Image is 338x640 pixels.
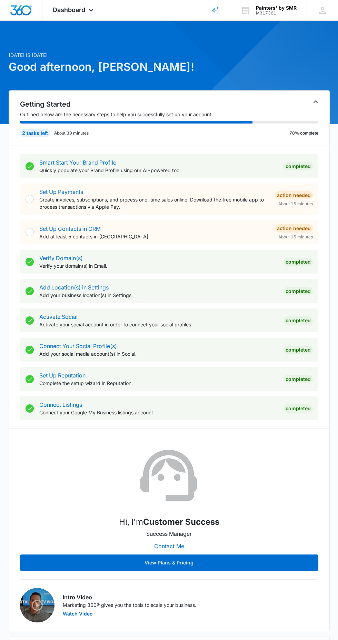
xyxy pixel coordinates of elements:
[278,201,313,207] span: About 15 minutes
[289,130,318,136] p: 78% complete
[39,284,109,291] a: Add Location(s) in Settings
[284,287,313,295] div: Completed
[63,611,93,616] button: Watch Video
[39,167,278,174] p: Quickly populate your Brand Profile using our AI-powered tool.
[39,343,117,349] a: Connect Your Social Profile(s)
[147,538,191,554] button: Contact Me
[39,196,269,210] p: Create invoices, subscriptions, and process one-time sales online. Download the free mobile app t...
[284,258,313,266] div: Completed
[9,59,330,75] h1: Good afternoon, [PERSON_NAME]!
[284,346,313,354] div: Completed
[20,588,54,622] img: Intro Video
[20,99,318,109] h2: Getting Started
[39,350,278,357] p: Add your social media account(s) in Social.
[275,224,313,233] div: Action Needed
[275,191,313,199] div: Action Needed
[63,601,318,609] p: Marketing 360® gives you the tools to scale your business.
[20,129,50,137] div: 2 tasks left
[39,401,82,408] a: Connect Listings
[39,255,83,262] a: Verify Domain(s)
[278,234,313,240] span: About 15 minutes
[284,404,313,413] div: Completed
[39,188,83,195] a: Set Up Payments
[39,292,278,299] p: Add your business location(s) in Settings.
[39,380,278,387] p: Complete the setup wizard in Reputation.
[119,516,219,528] p: Hi, I'm
[20,554,318,571] button: View Plans & Pricing
[53,6,85,13] span: Dashboard
[284,375,313,383] div: Completed
[135,441,203,510] img: Customer Success
[256,11,297,16] div: account id
[39,233,269,240] p: Add at least 5 contacts in [GEOGRAPHIC_DATA].
[39,225,101,232] a: Set Up Contacts in CRM
[54,130,89,136] p: About 30 minutes
[39,372,86,379] a: Set Up Reputation
[39,262,278,269] p: Verify your domain(s) in Email.
[256,5,297,11] div: account name
[146,530,192,538] p: Success Manager
[39,321,278,328] p: Activate your social account in order to connect your social profiles.
[39,409,278,416] p: Connect your Google My Business listings account.
[311,98,320,106] button: Toggle Collapse
[284,316,313,325] div: Completed
[20,111,318,118] p: Outlined below are the necessary steps to help you successfully set up your account.
[9,51,330,59] p: [DATE] is [DATE]
[39,313,78,320] a: Activate Social
[39,159,116,166] a: Smart Start Your Brand Profile
[63,593,318,601] h3: Intro Video
[284,162,313,170] div: Completed
[143,517,219,527] strong: Customer Success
